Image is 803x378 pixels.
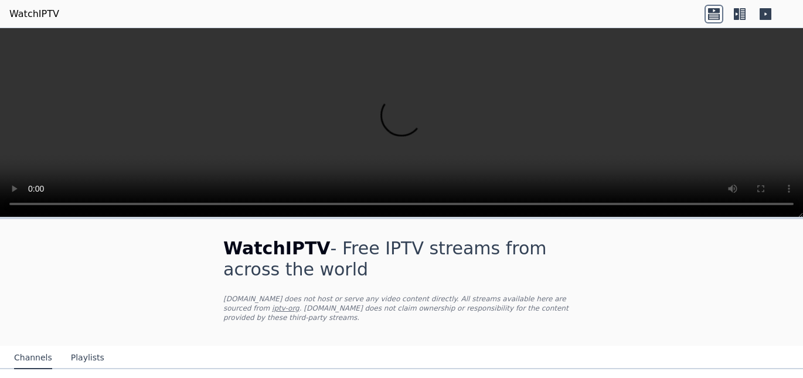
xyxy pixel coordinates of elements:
[9,7,59,21] a: WatchIPTV
[272,304,300,312] a: iptv-org
[223,238,580,280] h1: - Free IPTV streams from across the world
[223,294,580,322] p: [DOMAIN_NAME] does not host or serve any video content directly. All streams available here are s...
[14,347,52,369] button: Channels
[223,238,331,258] span: WatchIPTV
[71,347,104,369] button: Playlists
